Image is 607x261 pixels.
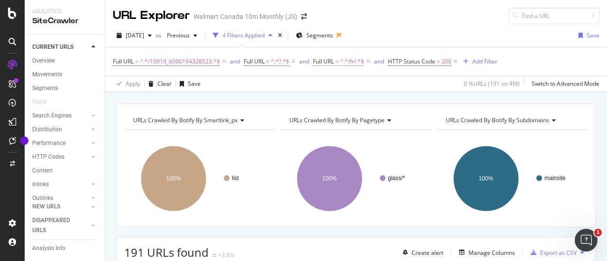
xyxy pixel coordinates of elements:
[32,193,53,203] div: Outlinks
[157,80,172,88] div: Clear
[544,175,566,181] text: mainsite
[32,125,62,135] div: Distribution
[575,229,598,252] iframe: Intercom live chat
[587,31,599,39] div: Save
[437,57,440,65] span: =
[131,113,267,128] h4: URLs Crawled By Botify By smartlink_px
[460,56,497,67] button: Add Filter
[133,116,238,124] span: URLs Crawled By Botify By smartlink_px
[32,56,98,66] a: Overview
[230,57,240,65] div: and
[441,55,451,68] span: 200
[32,83,58,93] div: Segments
[209,28,276,43] button: 4 Filters Applied
[276,31,284,40] div: times
[163,28,201,43] button: Previous
[399,245,443,260] button: Create alert
[113,57,134,65] span: Full URL
[166,175,181,182] text: 100%
[188,80,201,88] div: Save
[32,152,64,162] div: HTTP Codes
[113,76,140,91] button: Apply
[32,42,89,52] a: CURRENT URLS
[218,251,234,259] div: +3.8%
[444,113,579,128] h4: URLs Crawled By Botify By subdomains
[527,245,577,260] button: Export as CSV
[113,28,156,43] button: [DATE]
[32,193,89,203] a: Outlinks
[313,57,334,65] span: Full URL
[374,57,384,65] div: and
[126,31,144,39] span: 2025 Aug. 1st
[32,8,97,16] div: Analytics
[32,125,89,135] a: Distribution
[193,12,297,21] div: Walmart Canada 10m Monthly (JS)
[472,57,497,65] div: Add Filter
[124,137,273,220] svg: A chart.
[32,202,60,212] div: NEW URLS
[140,55,220,68] span: ^.*/10019_6000194328523.*$
[212,254,216,257] img: Equal
[322,175,337,182] text: 100%
[32,97,56,107] a: Visits
[455,247,515,258] button: Manage Columns
[32,111,72,121] div: Search Engines
[32,216,80,235] div: DISAPPEARED URLS
[299,57,309,66] button: and
[388,175,405,181] text: glass/*
[306,31,333,39] span: Segments
[374,57,384,66] button: and
[540,249,577,257] div: Export as CSV
[232,175,239,181] text: list
[388,57,435,65] span: HTTP Status Code
[32,42,74,52] div: CURRENT URLS
[32,202,89,212] a: NEW URLS
[32,138,65,148] div: Performance
[478,175,493,182] text: 100%
[32,216,89,235] a: DISAPPEARED URLS
[222,31,265,39] div: 4 Filters Applied
[289,116,385,124] span: URLs Crawled By Botify By pagetype
[280,137,429,220] svg: A chart.
[528,76,599,91] button: Switch to Advanced Mode
[301,13,307,20] div: arrow-right-arrow-left
[32,166,98,176] a: Content
[32,16,97,27] div: SiteCrawler
[32,166,53,176] div: Content
[287,113,423,128] h4: URLs Crawled By Botify By pagetype
[437,137,586,220] svg: A chart.
[32,111,89,121] a: Search Engines
[32,152,89,162] a: HTTP Codes
[412,249,443,257] div: Create alert
[113,8,190,24] div: URL Explorer
[594,229,602,236] span: 1
[145,76,172,91] button: Clear
[446,116,549,124] span: URLs Crawled By Botify By subdomains
[575,28,599,43] button: Save
[292,28,337,43] button: Segments
[124,244,209,260] span: 191 URLs found
[32,243,65,253] div: Analysis Info
[32,70,62,80] div: Movements
[32,70,98,80] a: Movements
[32,243,98,253] a: Analysis Info
[32,83,98,93] a: Segments
[32,180,89,189] a: Inlinks
[156,31,163,39] span: vs
[126,80,140,88] div: Apply
[532,80,599,88] div: Switch to Advanced Mode
[299,57,309,65] div: and
[163,31,190,39] span: Previous
[335,57,339,65] span: =
[508,8,599,24] input: Find a URL
[266,57,269,65] span: ≠
[32,138,89,148] a: Performance
[464,80,520,88] div: 0 % URLs ( 191 on 4M )
[230,57,240,66] button: and
[469,249,515,257] div: Manage Columns
[32,97,46,107] div: Visits
[244,57,265,65] span: Full URL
